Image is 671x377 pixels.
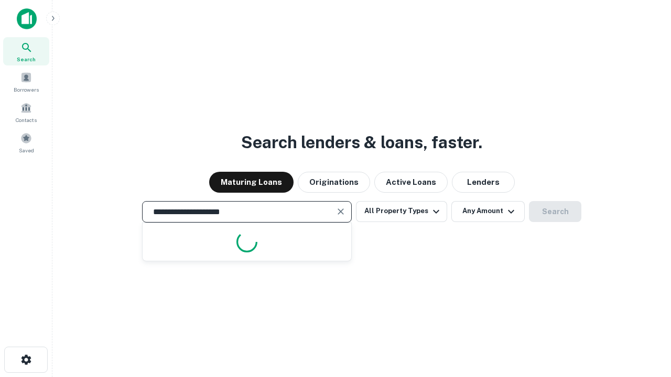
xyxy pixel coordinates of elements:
[3,68,49,96] a: Borrowers
[3,128,49,157] a: Saved
[16,116,37,124] span: Contacts
[14,85,39,94] span: Borrowers
[451,201,525,222] button: Any Amount
[356,201,447,222] button: All Property Types
[3,98,49,126] a: Contacts
[298,172,370,193] button: Originations
[17,8,37,29] img: capitalize-icon.png
[209,172,294,193] button: Maturing Loans
[333,204,348,219] button: Clear
[19,146,34,154] span: Saved
[619,260,671,310] iframe: Chat Widget
[17,55,36,63] span: Search
[3,37,49,65] a: Search
[374,172,448,193] button: Active Loans
[452,172,515,193] button: Lenders
[241,130,482,155] h3: Search lenders & loans, faster.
